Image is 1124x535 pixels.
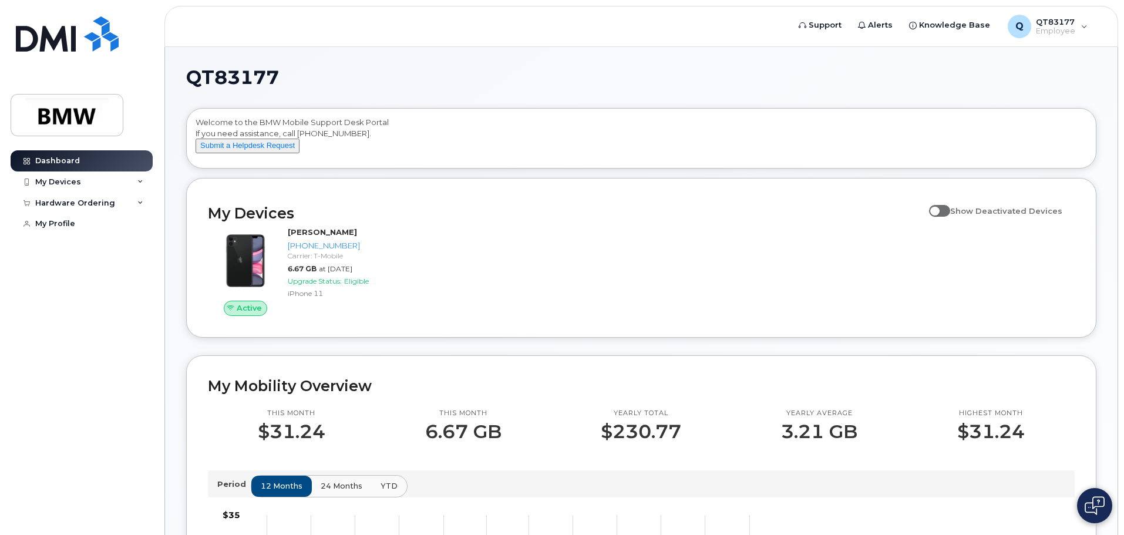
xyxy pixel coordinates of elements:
a: Submit a Helpdesk Request [196,140,299,150]
div: Welcome to the BMW Mobile Support Desk Portal If you need assistance, call [PHONE_NUMBER]. [196,117,1087,164]
a: Active[PERSON_NAME][PHONE_NUMBER]Carrier: T-Mobile6.67 GBat [DATE]Upgrade Status:EligibleiPhone 11 [208,227,414,316]
span: Show Deactivated Devices [950,206,1062,216]
input: Show Deactivated Devices [929,200,938,209]
p: $31.24 [258,421,325,442]
h2: My Devices [208,204,923,222]
span: YTD [381,480,398,492]
span: Active [237,302,262,314]
p: This month [425,409,502,418]
span: Eligible [344,277,369,285]
p: Highest month [957,409,1025,418]
p: Yearly average [781,409,857,418]
strong: [PERSON_NAME] [288,227,357,237]
span: 24 months [321,480,362,492]
div: Carrier: T-Mobile [288,251,409,261]
tspan: $35 [223,510,240,520]
button: Submit a Helpdesk Request [196,139,299,153]
p: $31.24 [957,421,1025,442]
p: $230.77 [601,421,681,442]
span: 6.67 GB [288,264,317,273]
p: 6.67 GB [425,421,502,442]
p: This month [258,409,325,418]
p: 3.21 GB [781,421,857,442]
p: Yearly total [601,409,681,418]
img: iPhone_11.jpg [217,233,274,289]
span: Upgrade Status: [288,277,342,285]
h2: My Mobility Overview [208,377,1075,395]
p: Period [217,479,251,490]
div: iPhone 11 [288,288,409,298]
span: at [DATE] [319,264,352,273]
img: Open chat [1085,496,1105,515]
span: QT83177 [186,69,279,86]
div: [PHONE_NUMBER] [288,240,409,251]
